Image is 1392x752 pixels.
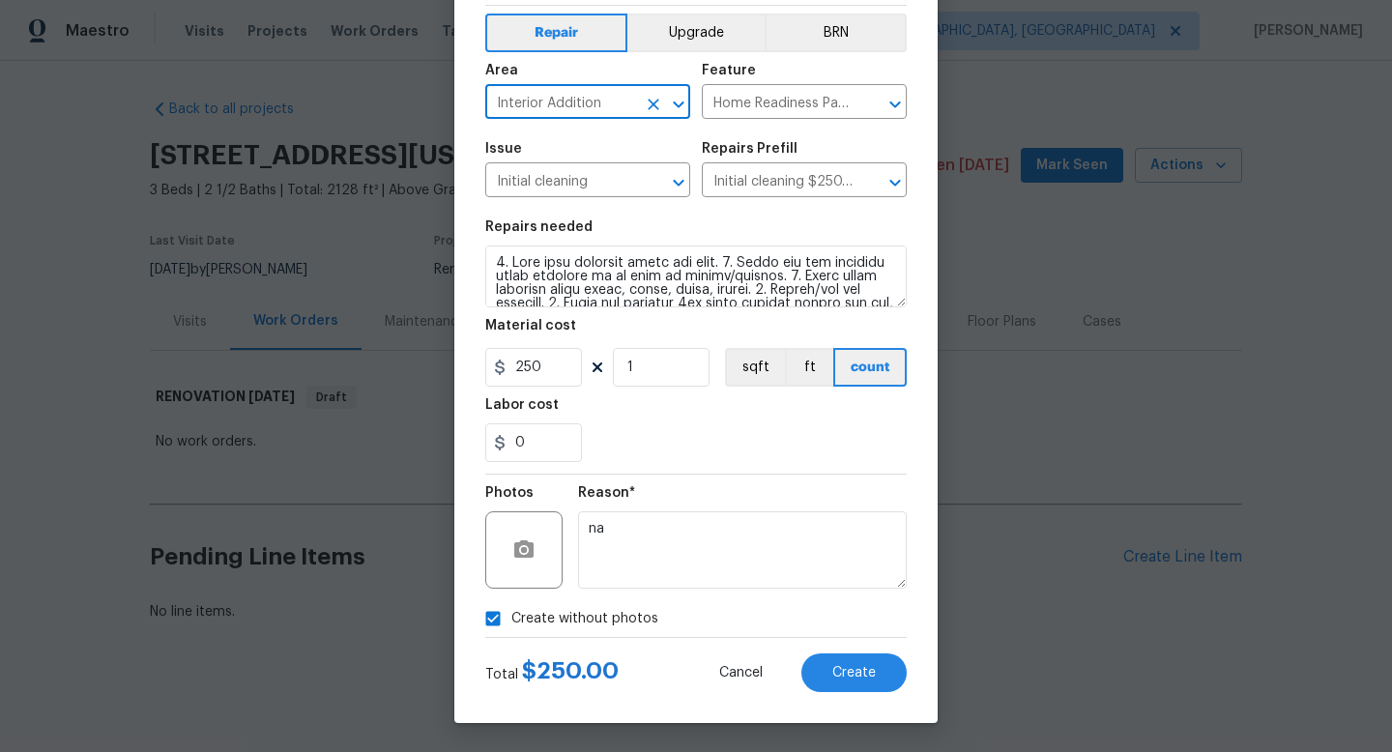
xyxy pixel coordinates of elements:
button: BRN [765,14,907,52]
h5: Area [485,64,518,77]
textarea: 4. Lore ipsu dolorsit ametc adi elit. 7. Seddo eiu tem incididu utlab etdolore ma al enim ad mini... [485,246,907,307]
button: ft [785,348,833,387]
textarea: na [578,511,907,589]
h5: Repairs Prefill [702,142,797,156]
button: Open [665,91,692,118]
h5: Issue [485,142,522,156]
h5: Feature [702,64,756,77]
button: sqft [725,348,785,387]
h5: Material cost [485,319,576,333]
h5: Repairs needed [485,220,593,234]
span: Create [832,666,876,680]
button: Open [882,91,909,118]
button: Repair [485,14,627,52]
h5: Reason* [578,486,635,500]
button: Create [801,653,907,692]
span: Cancel [719,666,763,680]
h5: Photos [485,486,534,500]
button: Open [665,169,692,196]
div: Total [485,661,619,684]
button: Upgrade [627,14,766,52]
button: count [833,348,907,387]
button: Clear [640,91,667,118]
button: Open [882,169,909,196]
button: Cancel [688,653,794,692]
h5: Labor cost [485,398,559,412]
span: Create without photos [511,609,658,629]
span: $ 250.00 [522,659,619,682]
